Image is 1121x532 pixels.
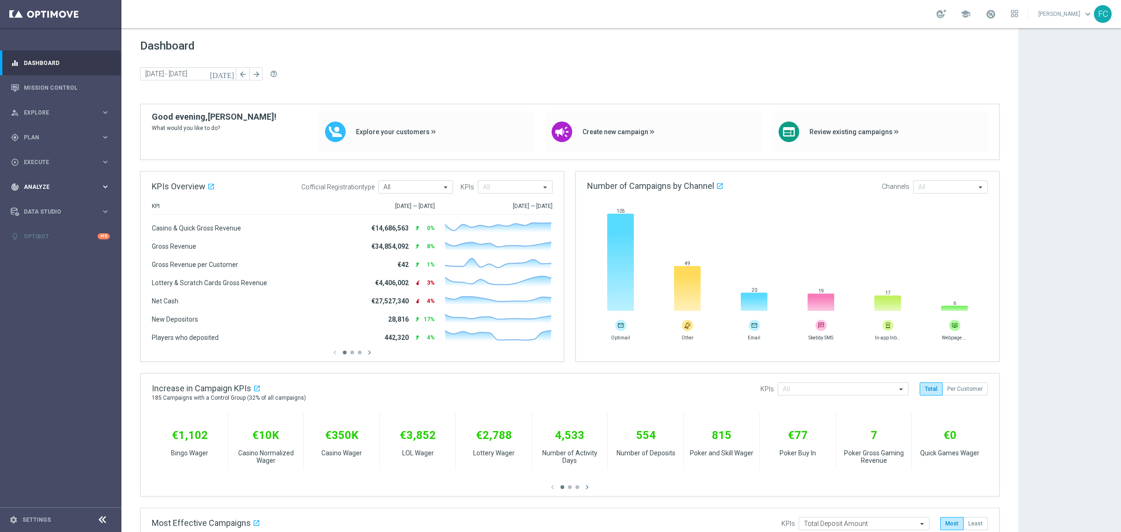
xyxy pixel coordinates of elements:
[101,207,110,216] i: keyboard_arrow_right
[9,516,18,524] i: settings
[101,158,110,166] i: keyboard_arrow_right
[10,183,110,191] button: track_changes Analyze keyboard_arrow_right
[11,133,19,142] i: gps_fixed
[24,110,101,115] span: Explore
[1083,9,1093,19] span: keyboard_arrow_down
[11,208,101,216] div: Data Studio
[10,134,110,141] button: gps_fixed Plan keyboard_arrow_right
[10,158,110,166] button: play_circle_outline Execute keyboard_arrow_right
[24,224,98,249] a: Optibot
[960,9,971,19] span: school
[22,517,51,523] a: Settings
[1094,5,1112,23] div: FC
[11,158,101,166] div: Execute
[11,183,19,191] i: track_changes
[24,50,110,75] a: Dashboard
[11,158,19,166] i: play_circle_outline
[24,184,101,190] span: Analyze
[24,135,101,140] span: Plan
[11,59,19,67] i: equalizer
[24,159,101,165] span: Execute
[24,75,110,100] a: Mission Control
[101,108,110,117] i: keyboard_arrow_right
[11,133,101,142] div: Plan
[11,232,19,241] i: lightbulb
[10,109,110,116] button: person_search Explore keyboard_arrow_right
[10,208,110,216] button: Data Studio keyboard_arrow_right
[1037,7,1094,21] a: [PERSON_NAME]keyboard_arrow_down
[101,133,110,142] i: keyboard_arrow_right
[98,233,110,239] div: +10
[11,50,110,75] div: Dashboard
[11,108,19,117] i: person_search
[101,182,110,191] i: keyboard_arrow_right
[24,209,101,215] span: Data Studio
[10,84,110,92] button: Mission Control
[11,75,110,100] div: Mission Control
[11,224,110,249] div: Optibot
[10,59,110,67] button: equalizer Dashboard
[11,183,101,191] div: Analyze
[10,233,110,240] button: lightbulb Optibot +10
[11,108,101,117] div: Explore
